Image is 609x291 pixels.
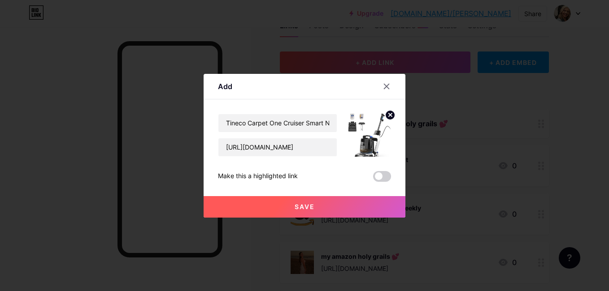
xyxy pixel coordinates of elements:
[204,196,405,218] button: Save
[348,114,391,157] img: link_thumbnail
[218,138,337,156] input: URL
[295,203,315,210] span: Save
[218,171,298,182] div: Make this a highlighted link
[218,114,337,132] input: Title
[218,81,232,92] div: Add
